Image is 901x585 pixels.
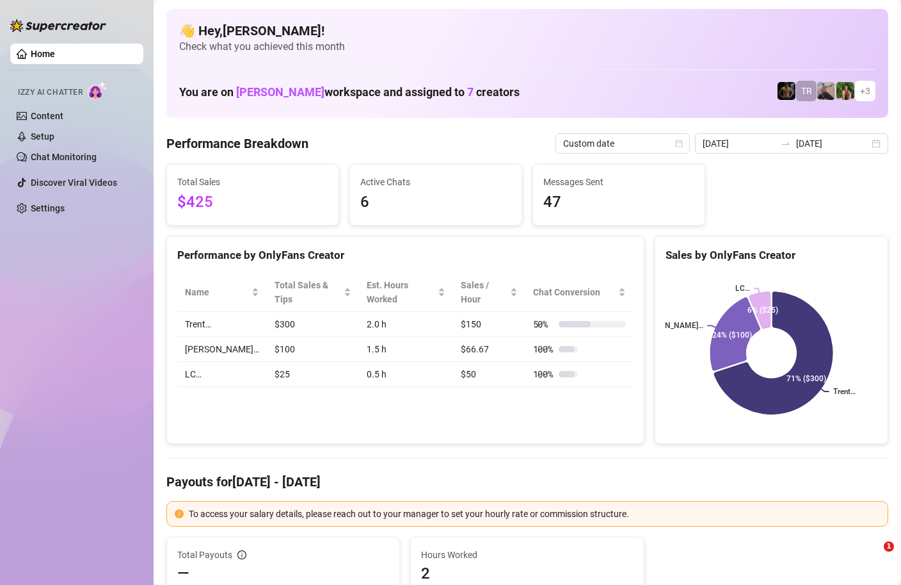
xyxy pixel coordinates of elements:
img: logo-BBDzfeDw.svg [10,19,106,32]
span: Active Chats [360,175,511,189]
img: Nathaniel [836,82,854,100]
span: Messages Sent [543,175,694,189]
span: 2 [421,563,633,584]
a: Content [31,111,63,121]
span: swap-right [781,138,791,149]
span: Hours Worked [421,548,633,562]
span: calendar [675,140,683,147]
h4: Performance Breakdown [166,135,308,152]
span: 47 [543,190,694,215]
td: LC… [177,362,267,387]
a: Discover Viral Videos [31,177,117,188]
td: $66.67 [453,337,525,362]
span: + 3 [860,84,870,98]
span: Total Sales & Tips [275,278,341,306]
h4: 👋 Hey, [PERSON_NAME] ! [179,22,875,40]
div: To access your salary details, please reach out to your manager to set your hourly rate or commis... [189,507,880,521]
td: [PERSON_NAME]… [177,337,267,362]
td: 1.5 h [359,337,453,362]
span: 6 [360,190,511,215]
td: 2.0 h [359,312,453,337]
td: $25 [267,362,359,387]
td: $300 [267,312,359,337]
th: Name [177,273,267,312]
th: Chat Conversion [525,273,634,312]
span: Total Sales [177,175,328,189]
h4: Payouts for [DATE] - [DATE] [166,473,888,491]
img: AI Chatter [88,81,108,100]
span: Custom date [563,134,682,153]
span: exclamation-circle [175,509,184,518]
span: info-circle [237,550,246,559]
span: $425 [177,190,328,215]
img: Trent [777,82,795,100]
span: [PERSON_NAME] [236,85,324,99]
a: Settings [31,203,65,213]
a: Home [31,49,55,59]
a: Setup [31,131,54,142]
span: — [177,563,189,584]
div: Sales by OnlyFans Creator [666,247,877,264]
a: Chat Monitoring [31,152,97,162]
td: $150 [453,312,525,337]
span: to [781,138,791,149]
span: 100 % [533,367,554,381]
img: LC [817,82,835,100]
span: 7 [467,85,474,99]
div: Performance by OnlyFans Creator [177,247,634,264]
td: $50 [453,362,525,387]
text: [PERSON_NAME]… [639,322,703,331]
span: 1 [884,541,894,552]
span: 50 % [533,317,554,331]
span: Total Payouts [177,548,232,562]
td: $100 [267,337,359,362]
span: TR [801,84,812,98]
input: Start date [703,136,776,151]
span: Izzy AI Chatter [18,87,83,99]
th: Sales / Hour [453,273,525,312]
text: LC… [735,284,750,293]
span: Name [185,285,249,299]
span: Chat Conversion [533,285,616,299]
span: Check what you achieved this month [179,40,875,54]
span: Sales / Hour [461,278,507,306]
td: Trent… [177,312,267,337]
text: Trent… [833,387,856,396]
div: Est. Hours Worked [367,278,435,306]
h1: You are on workspace and assigned to creators [179,85,520,99]
iframe: Intercom live chat [857,541,888,572]
span: 100 % [533,342,554,356]
th: Total Sales & Tips [267,273,359,312]
input: End date [796,136,869,151]
td: 0.5 h [359,362,453,387]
